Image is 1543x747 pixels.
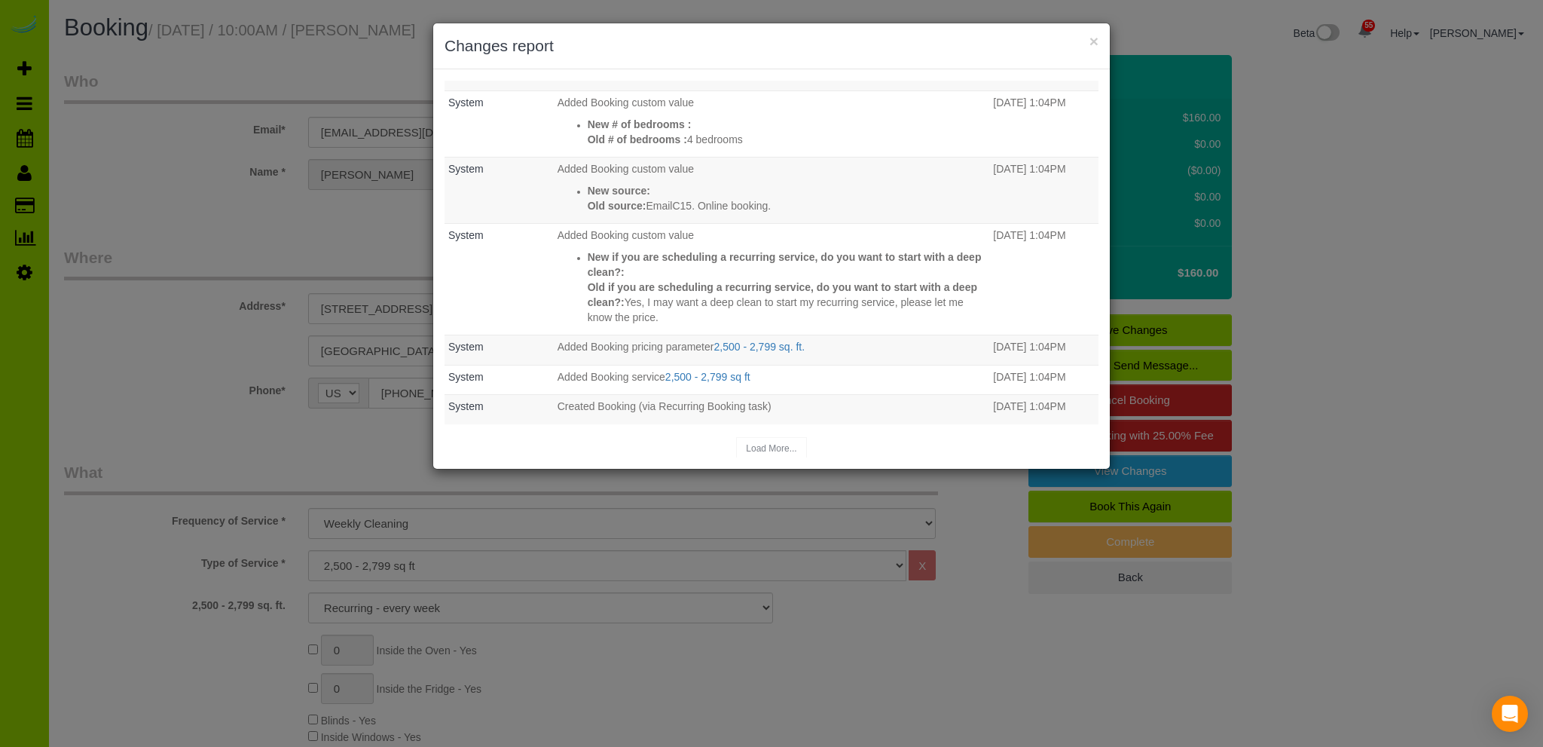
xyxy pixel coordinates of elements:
[433,23,1110,469] sui-modal: Changes report
[588,280,986,325] p: Yes, I may want a deep clean to start my recurring service, please let me know the price.
[445,335,554,366] td: Who
[445,365,554,395] td: Who
[588,132,986,147] p: 4 bedrooms
[558,163,694,175] span: Added Booking custom value
[713,341,805,353] a: 2,500 - 2,799 sq. ft.
[554,395,990,424] td: What
[554,158,990,224] td: What
[554,91,990,158] td: What
[448,341,484,353] a: System
[558,341,714,353] span: Added Booking pricing parameter
[588,200,646,212] strong: Old source:
[448,229,484,241] a: System
[445,395,554,424] td: Who
[558,400,771,412] span: Created Booking (via Recurring Booking task)
[445,91,554,158] td: Who
[989,395,1098,424] td: When
[1492,696,1528,732] div: Open Intercom Messenger
[989,91,1098,158] td: When
[989,365,1098,395] td: When
[445,158,554,224] td: Who
[558,371,665,383] span: Added Booking service
[448,400,484,412] a: System
[588,133,687,145] strong: Old # of bedrooms :
[989,335,1098,366] td: When
[588,198,986,213] p: EmailC15. Online booking.
[558,229,694,241] span: Added Booking custom value
[989,158,1098,224] td: When
[445,224,554,335] td: Who
[588,118,692,130] strong: New # of bedrooms :
[665,371,750,383] a: 2,500 - 2,799 sq ft
[448,371,484,383] a: System
[448,96,484,109] a: System
[448,163,484,175] a: System
[445,35,1098,57] h3: Changes report
[554,224,990,335] td: What
[558,96,694,109] span: Added Booking custom value
[588,185,650,197] strong: New source:
[588,251,982,278] strong: New if you are scheduling a recurring service, do you want to start with a deep clean?:
[1089,33,1098,49] button: ×
[554,365,990,395] td: What
[554,335,990,366] td: What
[989,224,1098,335] td: When
[588,281,977,308] strong: Old if you are scheduling a recurring service, do you want to start with a deep clean?:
